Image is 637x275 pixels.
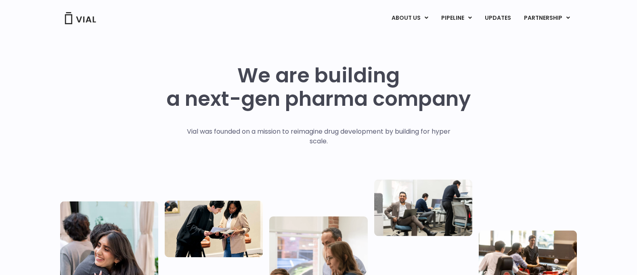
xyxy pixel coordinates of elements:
[374,179,472,236] img: Three people working in an office
[166,64,471,111] h1: We are building a next-gen pharma company
[165,200,263,257] img: Two people looking at a paper talking.
[64,12,96,24] img: Vial Logo
[518,11,576,25] a: PARTNERSHIPMenu Toggle
[385,11,434,25] a: ABOUT USMenu Toggle
[178,127,459,146] p: Vial was founded on a mission to reimagine drug development by building for hyper scale.
[435,11,478,25] a: PIPELINEMenu Toggle
[478,11,517,25] a: UPDATES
